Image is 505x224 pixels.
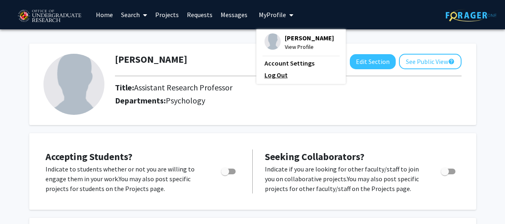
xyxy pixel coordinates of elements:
[446,9,496,22] img: ForagerOne Logo
[264,58,338,68] a: Account Settings
[166,95,205,105] span: Psychology
[264,33,281,50] img: Profile Picture
[264,70,338,80] a: Log Out
[109,96,468,105] h2: Departments:
[92,0,117,29] a: Home
[217,0,251,29] a: Messages
[285,33,334,42] span: [PERSON_NAME]
[259,11,286,19] span: My Profile
[218,164,240,176] div: Toggle
[15,6,84,26] img: University of Maryland Logo
[117,0,151,29] a: Search
[46,150,132,163] span: Accepting Students?
[399,54,462,69] button: See Public View
[151,0,183,29] a: Projects
[46,164,206,193] p: Indicate to students whether or not you are willing to engage them in your work. You may also pos...
[115,83,232,92] h2: Title:
[448,57,455,66] mat-icon: help
[115,54,187,66] h1: [PERSON_NAME]
[350,54,396,69] button: Edit Section
[265,164,425,193] p: Indicate if you are looking for other faculty/staff to join you on collaborative projects. You ma...
[264,33,334,51] div: Profile Picture[PERSON_NAME]View Profile
[43,54,104,115] img: Profile Picture
[285,42,334,51] span: View Profile
[438,164,460,176] div: Toggle
[134,82,232,92] span: Assistant Research Professor
[6,187,35,218] iframe: Chat
[183,0,217,29] a: Requests
[265,150,364,163] span: Seeking Collaborators?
